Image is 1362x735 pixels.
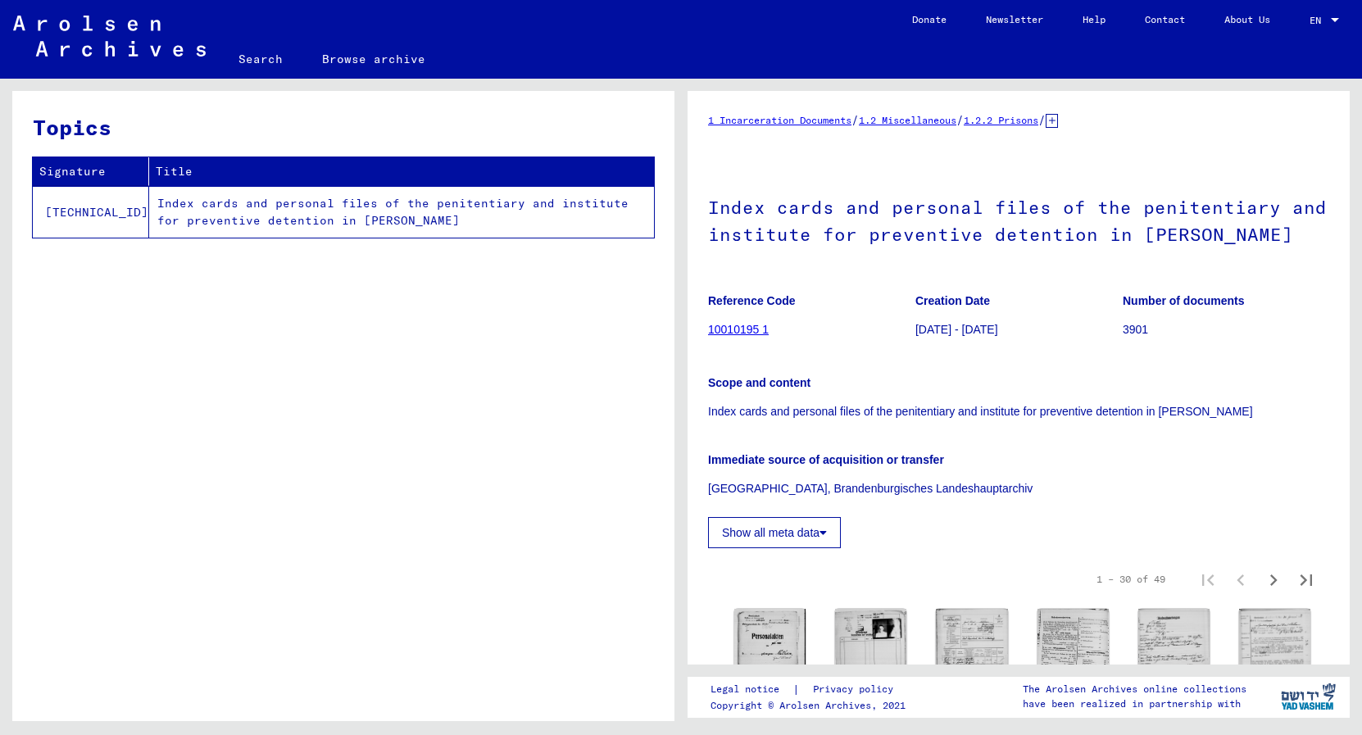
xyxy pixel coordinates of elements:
img: 003.jpg [936,609,1007,706]
p: Copyright © Arolsen Archives, 2021 [711,698,913,713]
span: / [956,112,964,127]
b: Creation Date [915,294,990,307]
a: Legal notice [711,681,792,698]
h3: Topics [33,111,653,143]
img: 004.jpg [1037,609,1109,730]
a: Browse archive [302,39,445,79]
img: yv_logo.png [1278,676,1339,717]
td: Index cards and personal files of the penitentiary and institute for preventive detention in [PER... [149,186,654,238]
a: 10010195 1 [708,323,769,336]
span: / [851,112,859,127]
div: | [711,681,913,698]
span: / [1038,112,1046,127]
button: First page [1192,563,1224,596]
th: Title [149,157,654,186]
a: Search [219,39,302,79]
img: Arolsen_neg.svg [13,16,206,57]
img: 002.jpg [835,609,906,710]
p: The Arolsen Archives online collections [1023,682,1246,696]
td: [TECHNICAL_ID] [33,186,149,238]
p: 3901 [1123,321,1329,338]
b: Immediate source of acquisition or transfer [708,453,944,466]
div: 1 – 30 of 49 [1096,572,1165,587]
img: 001.jpg [734,609,806,702]
a: 1 Incarceration Documents [708,114,851,126]
p: [GEOGRAPHIC_DATA], Brandenburgisches Landeshauptarchiv [708,480,1329,497]
a: 1.2.2 Prisons [964,114,1038,126]
img: 006.jpg [1239,609,1310,718]
p: [DATE] - [DATE] [915,321,1122,338]
b: Reference Code [708,294,796,307]
button: Previous page [1224,563,1257,596]
span: EN [1310,15,1328,26]
p: have been realized in partnership with [1023,696,1246,711]
button: Next page [1257,563,1290,596]
h1: Index cards and personal files of the penitentiary and institute for preventive detention in [PER... [708,170,1329,269]
button: Last page [1290,563,1323,596]
b: Number of documents [1123,294,1245,307]
th: Signature [33,157,149,186]
p: Index cards and personal files of the penitentiary and institute for preventive detention in [PER... [708,403,1329,420]
img: 005.jpg [1138,609,1210,714]
a: 1.2 Miscellaneous [859,114,956,126]
button: Show all meta data [708,517,841,548]
a: Privacy policy [800,681,913,698]
b: Scope and content [708,376,810,389]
